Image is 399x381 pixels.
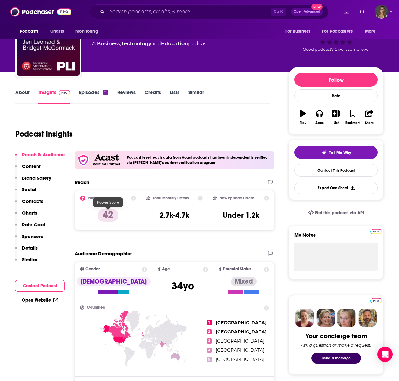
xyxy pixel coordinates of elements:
[94,154,118,161] img: Acast
[365,121,374,125] div: Share
[303,47,369,52] span: Good podcast? Give it some love!
[370,298,382,303] img: Podchaser Pro
[38,89,70,104] a: InsightsPodchaser Pro
[15,198,43,210] button: Contacts
[329,150,351,155] span: Tell Me Why
[216,347,264,353] span: [GEOGRAPHIC_DATA]
[291,8,323,16] button: Open AdvancedNew
[103,90,108,95] div: 35
[77,277,151,286] div: [DEMOGRAPHIC_DATA]
[334,121,339,125] div: List
[22,175,51,181] p: Brand Safety
[87,305,105,310] span: Countries
[188,89,204,104] a: Similar
[22,257,37,263] p: Similar
[93,197,123,207] div: Power Score
[15,129,73,139] h1: Podcast Insights
[153,196,189,200] h2: Total Monthly Listens
[15,89,30,104] a: About
[294,146,378,159] button: tell me why sparkleTell Me Why
[10,6,71,18] img: Podchaser - Follow, Share and Rate Podcasts
[315,210,364,216] span: Get this podcast via API
[71,25,106,37] button: open menu
[46,25,68,37] a: Charts
[294,164,378,177] a: Contact This Podcast
[75,27,98,36] span: Monitoring
[22,222,45,228] p: Rate Card
[15,257,37,268] button: Similar
[361,106,378,129] button: Share
[344,106,361,129] button: Bookmark
[59,90,70,95] img: Podchaser Pro
[50,27,64,36] span: Charts
[370,229,382,234] img: Podchaser Pro
[294,73,378,87] button: Follow
[161,41,188,47] a: Education
[311,353,361,364] button: Send a message
[88,196,112,200] h2: Power Score™
[121,41,151,47] a: Technology
[15,233,43,245] button: Sponsors
[294,182,378,194] button: Export One-Sheet
[216,329,267,335] span: [GEOGRAPHIC_DATA]
[107,7,271,17] input: Search podcasts, credits, & more...
[15,163,41,175] button: Content
[295,309,314,327] img: Sydney Profile
[90,4,328,19] div: Search podcasts, credits, & more...
[357,6,367,17] a: Show notifications dropdown
[98,209,118,222] p: 42
[337,309,356,327] img: Jules Profile
[271,8,286,16] span: Ctrl K
[17,12,80,76] img: AI and the Future of Law
[15,186,36,198] button: Social
[375,5,389,19] img: User Profile
[294,89,378,102] div: Rate
[145,89,161,104] a: Credits
[375,5,389,19] span: Logged in as hhughes
[127,155,272,165] h4: Podcast level reach data from Acast podcasts has been independently verified via [PERSON_NAME]'s ...
[365,27,376,36] span: More
[322,27,353,36] span: For Podcasters
[93,162,120,166] h5: Verified Partner
[223,211,259,220] h3: Under 1.2k
[162,267,170,271] span: Age
[315,121,324,125] div: Apps
[303,205,369,221] a: Get this podcast via API
[318,25,362,37] button: open menu
[92,40,208,48] div: A podcast
[85,267,100,271] span: Gender
[281,25,318,37] button: open menu
[170,89,179,104] a: Lists
[15,280,65,292] button: Contact Podcast
[220,196,254,200] h2: New Episode Listens
[15,210,37,222] button: Charts
[341,6,352,17] a: Show notifications dropdown
[207,320,212,325] span: 1
[294,106,311,129] button: Play
[207,357,212,362] span: 5
[120,41,121,47] span: ,
[22,186,36,192] p: Social
[285,27,310,36] span: For Business
[207,348,212,353] span: 4
[22,151,65,157] p: Reach & Audience
[311,106,328,129] button: Apps
[22,210,37,216] p: Charts
[377,347,393,362] div: Open Intercom Messenger
[117,89,136,104] a: Reviews
[358,309,377,327] img: Jon Profile
[370,297,382,303] a: Pro website
[300,121,306,125] div: Play
[22,245,38,251] p: Details
[172,280,194,292] span: 34 yo
[301,343,371,348] div: Ask a question or make a request.
[370,228,382,234] a: Pro website
[316,309,335,327] img: Barbara Profile
[216,320,267,325] span: [GEOGRAPHIC_DATA]
[22,198,43,204] p: Contacts
[231,277,257,286] div: Mixed
[159,211,189,220] h3: 2.7k-4.7k
[15,222,45,233] button: Rate Card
